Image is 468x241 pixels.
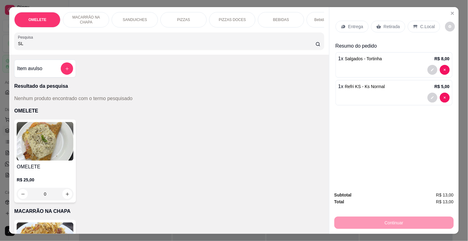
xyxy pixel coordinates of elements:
[334,192,352,197] strong: Subtotal
[345,56,382,61] span: Salgados - Tortinha
[435,56,450,62] p: R$ 8,00
[18,35,35,40] label: Pesquisa
[177,17,190,22] p: PIZZAS
[28,17,46,22] p: OMELETE
[345,84,385,89] span: Refri KS - Ks Normal
[338,83,385,90] p: 1 x
[17,163,73,171] h4: OMELETE
[14,95,132,102] p: Nenhum produto encontrado com o termo pesquisado
[273,17,289,22] p: BEBIDAS
[420,23,435,30] p: C.Local
[18,189,28,199] button: decrease-product-quantity
[314,17,345,22] p: Bebidas Alcoólicas
[336,42,453,50] p: Resumo do pedido
[14,208,324,215] p: MACARRÃO NA CHAPA
[334,199,344,204] strong: Total
[61,62,73,75] button: add-separate-item
[435,83,450,90] p: R$ 5,00
[428,65,437,75] button: decrease-product-quantity
[17,177,73,183] p: R$ 25,00
[448,8,458,18] button: Close
[17,122,73,161] img: product-image
[436,192,454,198] span: R$ 13,00
[436,198,454,205] span: R$ 13,00
[14,107,324,115] p: OMELETE
[18,40,316,47] input: Pesquisa
[219,17,246,22] p: PIZZAS DOCES
[428,93,437,103] button: decrease-product-quantity
[14,82,324,90] p: Resultado da pesquisa
[62,189,72,199] button: increase-product-quantity
[440,65,450,75] button: decrease-product-quantity
[338,55,382,62] p: 1 x
[123,17,147,22] p: SANDUICHES
[17,65,42,72] h4: Item avulso
[445,22,455,32] button: decrease-product-quantity
[384,23,400,30] p: Retirada
[68,15,104,25] p: MACARRÃO NA CHAPA
[348,23,363,30] p: Entrega
[440,93,450,103] button: decrease-product-quantity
